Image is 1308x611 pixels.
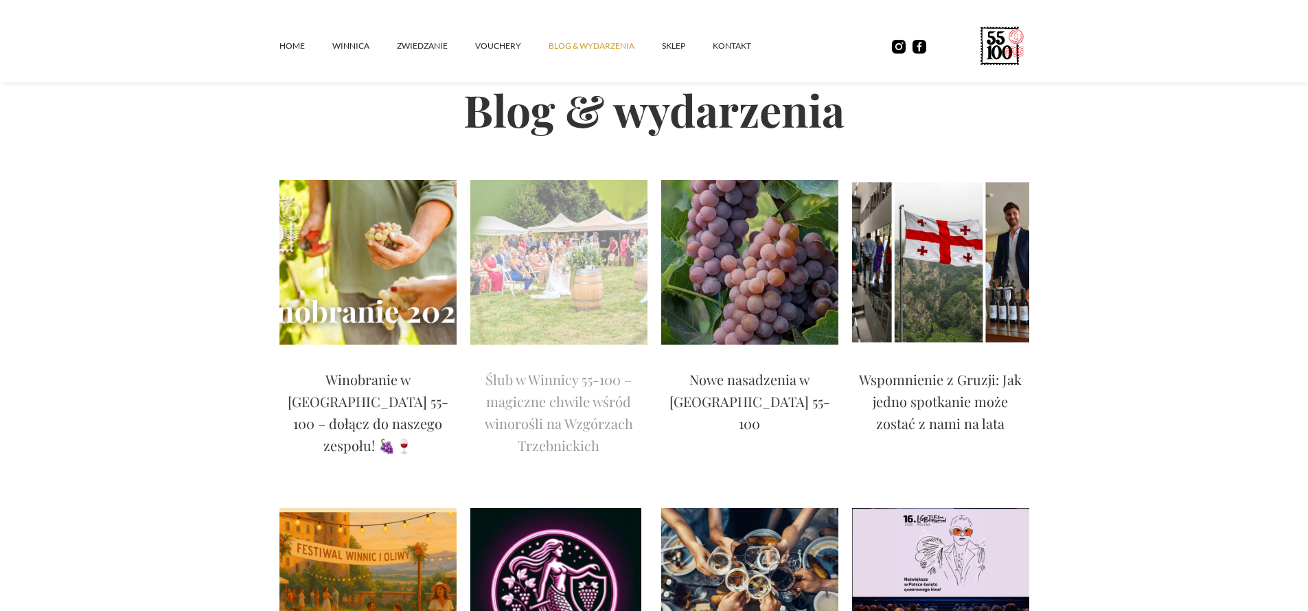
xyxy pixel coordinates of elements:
a: SKLEP [662,25,713,67]
p: Wspomnienie z Gruzji: Jak jedno spotkanie może zostać z nami na lata [852,369,1029,435]
a: Wspomnienie z Gruzji: Jak jedno spotkanie może zostać z nami na lata [852,369,1029,441]
a: Ślub w Winnicy 55-100 – magiczne chwile wśród winorośli na Wzgórzach Trzebnickich [470,369,647,463]
a: ZWIEDZANIE [397,25,475,67]
p: Winobranie w [GEOGRAPHIC_DATA] 55-100 – dołącz do naszego zespołu! 🍇🍷 [279,369,457,457]
a: Winobranie w [GEOGRAPHIC_DATA] 55-100 – dołącz do naszego zespołu! 🍇🍷 [279,369,457,463]
a: kontakt [713,25,779,67]
h2: Blog & wydarzenia [279,39,1029,180]
a: Home [279,25,332,67]
a: winnica [332,25,397,67]
a: Nowe nasadzenia w [GEOGRAPHIC_DATA] 55-100 [661,369,838,441]
a: vouchery [475,25,549,67]
p: Nowe nasadzenia w [GEOGRAPHIC_DATA] 55-100 [661,369,838,435]
p: Ślub w Winnicy 55-100 – magiczne chwile wśród winorośli na Wzgórzach Trzebnickich [470,369,647,457]
a: Blog & Wydarzenia [549,25,662,67]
